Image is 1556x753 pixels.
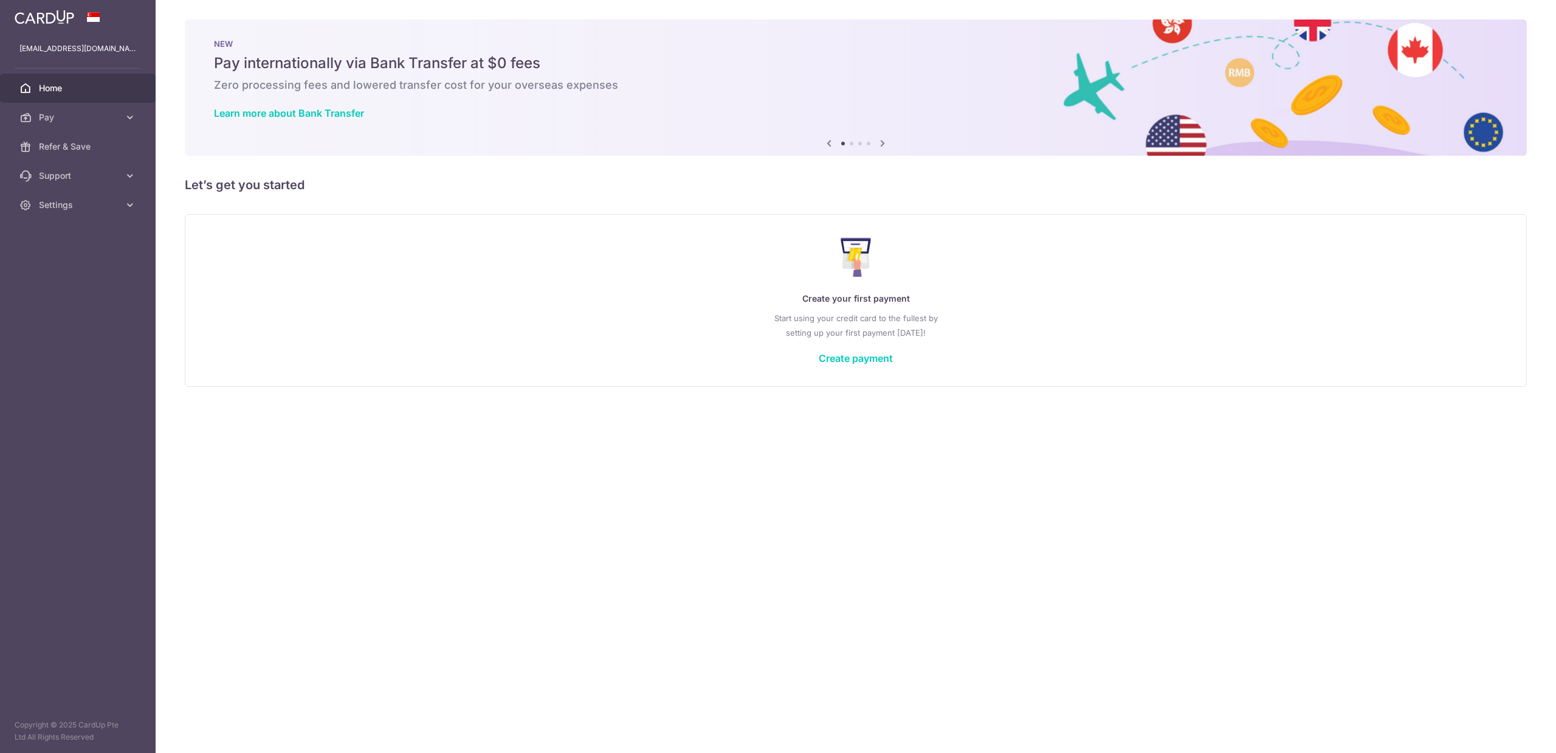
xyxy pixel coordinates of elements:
a: Create payment [819,352,893,364]
h5: Pay internationally via Bank Transfer at $0 fees [214,54,1498,73]
img: Make Payment [841,238,872,277]
span: Refer & Save [39,141,119,153]
a: Learn more about Bank Transfer [214,107,364,119]
h6: Zero processing fees and lowered transfer cost for your overseas expenses [214,78,1498,92]
img: CardUp [15,10,74,24]
p: [EMAIL_ADDRESS][DOMAIN_NAME] [19,43,136,55]
p: NEW [214,39,1498,49]
img: Bank transfer banner [185,19,1527,156]
h5: Let’s get you started [185,175,1527,195]
p: Start using your credit card to the fullest by setting up your first payment [DATE]! [210,311,1502,340]
span: Home [39,82,119,94]
span: Pay [39,111,119,123]
p: Create your first payment [210,291,1502,306]
span: Settings [39,199,119,211]
span: Support [39,170,119,182]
